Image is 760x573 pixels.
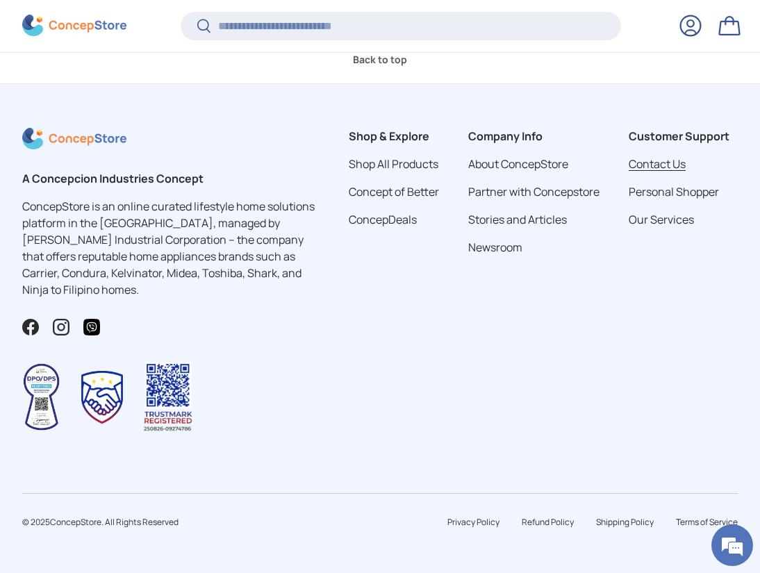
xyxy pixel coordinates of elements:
a: Our Services [629,212,694,227]
span: We're online! [81,175,192,315]
img: ConcepStore [22,15,126,37]
img: Trustmark Seal [81,371,123,424]
h2: A Concepcion Industries Concept [22,170,320,187]
a: Shipping Policy [596,516,654,528]
a: Personal Shopper [629,184,719,199]
div: Minimize live chat window [228,7,261,40]
a: Privacy Policy [447,516,499,528]
a: Contact Us [629,156,686,172]
a: Shop All Products [349,156,438,172]
textarea: Type your message and hit 'Enter' [7,379,265,428]
a: Stories and Articles [468,212,567,227]
a: Concept of Better [349,184,439,199]
a: Terms of Service [676,516,738,528]
img: Data Privacy Seal [22,363,60,431]
span: © 2025 . All Rights Reserved [22,516,179,528]
a: ConcepStore [50,516,101,528]
p: ConcepStore is an online curated lifestyle home solutions platform in the [GEOGRAPHIC_DATA], mana... [22,198,320,298]
a: Refund Policy [522,516,574,528]
a: Newsroom [468,240,522,255]
a: Partner with Concepstore [468,184,600,199]
a: About ConcepStore [468,156,568,172]
a: ConcepDeals [349,212,417,227]
div: Chat with us now [72,78,233,96]
img: Trustmark QR [144,362,192,432]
